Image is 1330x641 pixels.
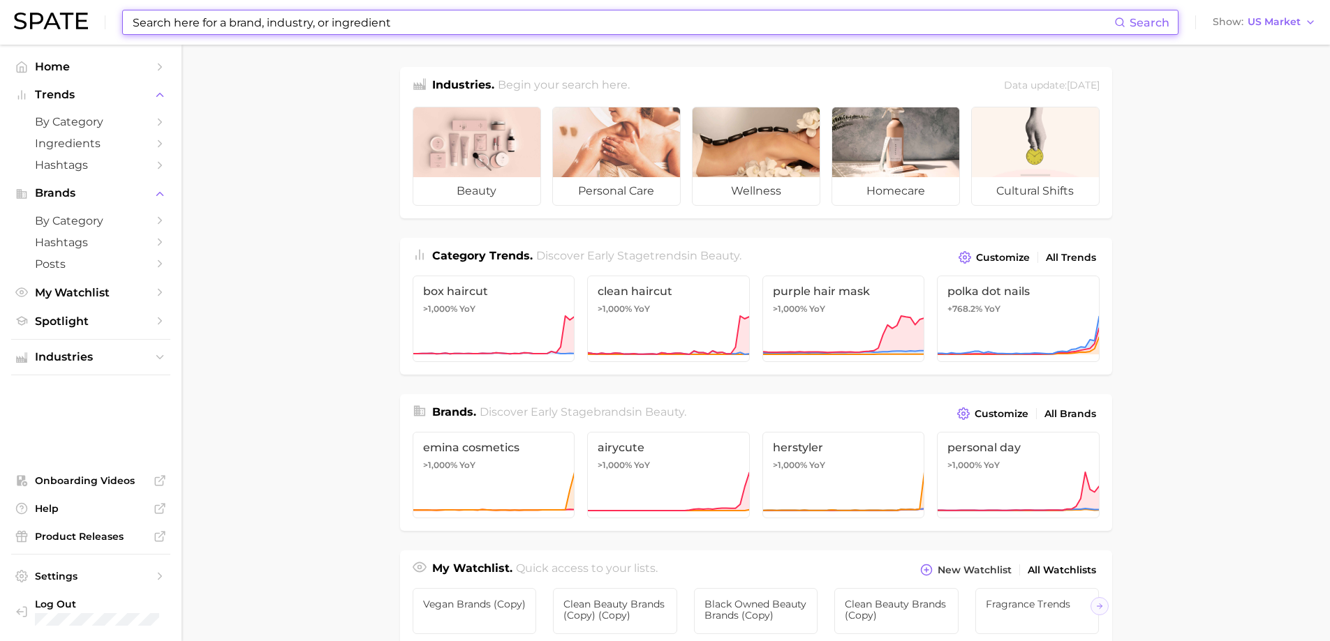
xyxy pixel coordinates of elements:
[11,253,170,275] a: Posts
[1091,597,1109,615] button: Scroll Right
[634,303,650,315] span: YoY
[975,588,1100,634] a: Fragrance Trends
[35,351,147,363] span: Industries
[809,303,825,315] span: YoY
[553,588,677,634] a: Clean Beauty Brands (copy) (copy)
[35,89,147,101] span: Trends
[11,526,170,547] a: Product Releases
[947,441,1089,454] span: personal day
[35,60,147,73] span: Home
[413,432,575,518] a: emina cosmetics>1,000% YoY
[11,133,170,154] a: Ingredients
[413,107,541,206] a: beauty
[947,460,982,470] span: >1,000%
[773,441,915,454] span: herstyler
[1028,564,1096,576] span: All Watchlists
[11,282,170,303] a: My Watchlist
[971,107,1100,206] a: cultural shifts
[459,460,475,471] span: YoY
[645,405,684,418] span: beauty
[35,137,147,150] span: Ingredients
[1042,248,1100,267] a: All Trends
[35,570,147,582] span: Settings
[35,598,192,610] span: Log Out
[773,303,807,314] span: >1,000%
[35,315,147,328] span: Spotlight
[432,405,476,418] span: Brands .
[1213,18,1243,26] span: Show
[598,303,632,314] span: >1,000%
[832,107,960,206] a: homecare
[937,276,1100,362] a: polka dot nails+768.2% YoY
[11,232,170,253] a: Hashtags
[553,177,680,205] span: personal care
[1046,252,1096,264] span: All Trends
[11,183,170,204] button: Brands
[423,303,457,314] span: >1,000%
[498,77,630,96] h2: Begin your search here.
[984,303,1000,315] span: YoY
[423,598,526,610] span: vegan brands (copy)
[35,474,147,487] span: Onboarding Videos
[1209,13,1320,31] button: ShowUS Market
[11,498,170,519] a: Help
[938,564,1012,576] span: New Watchlist
[35,257,147,271] span: Posts
[975,408,1028,420] span: Customize
[693,177,820,205] span: wellness
[11,470,170,491] a: Onboarding Videos
[14,13,88,29] img: SPATE
[954,404,1031,423] button: Customize
[1024,561,1100,580] a: All Watchlists
[762,276,925,362] a: purple hair mask>1,000% YoY
[131,10,1114,34] input: Search here for a brand, industry, or ingredient
[1248,18,1301,26] span: US Market
[598,441,739,454] span: airycute
[11,84,170,105] button: Trends
[917,560,1014,580] button: New Watchlist
[984,460,1000,471] span: YoY
[1044,408,1096,420] span: All Brands
[35,158,147,172] span: Hashtags
[1041,405,1100,423] a: All Brands
[692,107,820,206] a: wellness
[480,405,686,418] span: Discover Early Stage brands in .
[459,303,475,315] span: YoY
[11,347,170,368] button: Industries
[694,588,818,634] a: Black Owned Beauty Brands (copy)
[413,588,537,634] a: vegan brands (copy)
[35,214,147,227] span: by Category
[563,598,667,621] span: Clean Beauty Brands (copy) (copy)
[587,432,750,518] a: airycute>1,000% YoY
[634,460,650,471] span: YoY
[35,115,147,128] span: by Category
[11,154,170,176] a: Hashtags
[937,432,1100,518] a: personal day>1,000% YoY
[1130,16,1169,29] span: Search
[598,460,632,470] span: >1,000%
[432,77,494,96] h1: Industries.
[413,276,575,362] a: box haircut>1,000% YoY
[35,187,147,199] span: Brands
[947,285,1089,298] span: polka dot nails
[1004,77,1100,96] div: Data update: [DATE]
[35,236,147,249] span: Hashtags
[704,598,808,621] span: Black Owned Beauty Brands (copy)
[809,460,825,471] span: YoY
[976,252,1030,264] span: Customize
[552,107,681,206] a: personal care
[35,286,147,299] span: My Watchlist
[11,566,170,587] a: Settings
[947,303,982,314] span: +768.2%
[834,588,959,634] a: Clean Beauty Brands (copy)
[587,276,750,362] a: clean haircut>1,000% YoY
[955,248,1033,267] button: Customize
[432,560,512,580] h1: My Watchlist.
[516,560,658,580] h2: Quick access to your lists.
[423,285,565,298] span: box haircut
[536,249,741,262] span: Discover Early Stage trends in .
[423,460,457,470] span: >1,000%
[700,249,739,262] span: beauty
[845,598,948,621] span: Clean Beauty Brands (copy)
[413,177,540,205] span: beauty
